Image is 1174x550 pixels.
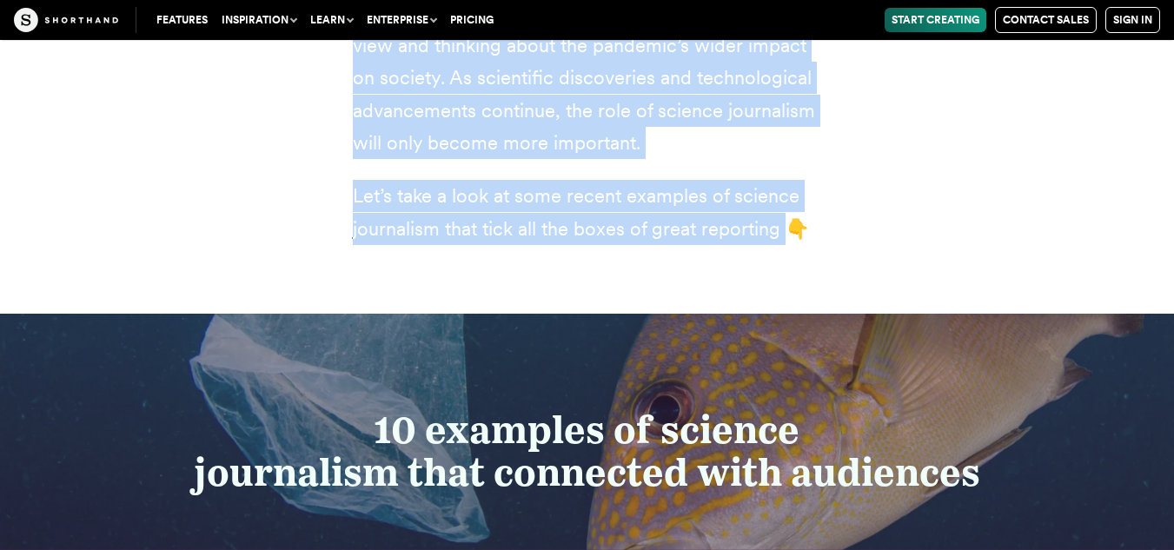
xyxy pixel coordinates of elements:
p: Let’s take a look at some recent examples of science journalism that tick all the boxes of great ... [353,180,822,245]
button: Inspiration [215,8,303,32]
button: Learn [303,8,360,32]
a: Sign in [1105,7,1160,33]
strong: journalism that connected with audiences [194,449,980,495]
a: Pricing [443,8,501,32]
img: The Craft [14,8,118,32]
a: Start Creating [885,8,986,32]
a: Contact Sales [995,7,1097,33]
strong: 10 examples of science [375,407,799,453]
button: Enterprise [360,8,443,32]
a: Features [149,8,215,32]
